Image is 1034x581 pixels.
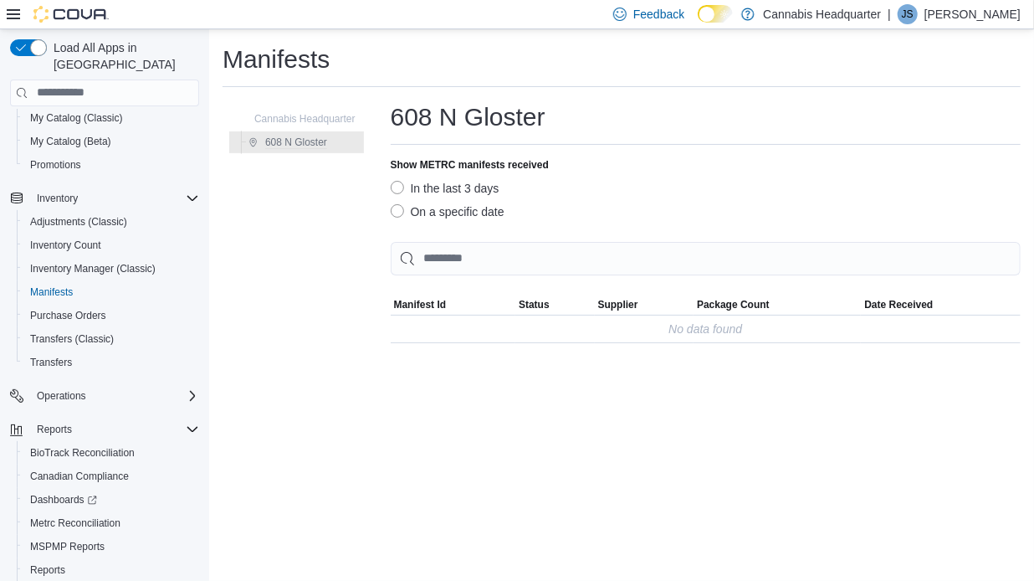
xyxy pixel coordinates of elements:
[391,242,1021,275] input: This is a search bar. As you type, the results lower in the page will automatically filter.
[23,352,199,373] span: Transfers
[23,282,79,302] a: Manifests
[3,418,206,441] button: Reports
[23,259,199,279] span: Inventory Manager (Classic)
[23,235,108,255] a: Inventory Count
[37,192,78,205] span: Inventory
[17,280,206,304] button: Manifests
[23,490,199,510] span: Dashboards
[391,202,504,222] label: On a specific date
[23,306,199,326] span: Purchase Orders
[30,419,199,440] span: Reports
[17,257,206,280] button: Inventory Manager (Classic)
[30,158,81,172] span: Promotions
[30,446,135,460] span: BioTrack Reconciliation
[864,298,933,311] span: Date Received
[17,304,206,327] button: Purchase Orders
[23,560,72,580] a: Reports
[30,111,123,125] span: My Catalog (Classic)
[30,332,114,346] span: Transfers (Classic)
[30,386,93,406] button: Operations
[23,490,104,510] a: Dashboards
[23,155,88,175] a: Promotions
[17,535,206,558] button: MSPMP Reports
[23,131,199,152] span: My Catalog (Beta)
[23,108,130,128] a: My Catalog (Classic)
[30,517,120,530] span: Metrc Reconciliation
[391,158,549,172] label: Show METRC manifests received
[30,188,199,208] span: Inventory
[3,384,206,408] button: Operations
[17,441,206,465] button: BioTrack Reconciliation
[23,466,136,486] a: Canadian Compliance
[30,285,73,299] span: Manifests
[898,4,918,24] div: Jamal Saeed
[223,43,330,76] h1: Manifests
[30,239,101,252] span: Inventory Count
[23,513,127,533] a: Metrc Reconciliation
[23,329,120,349] a: Transfers (Classic)
[23,259,162,279] a: Inventory Manager (Classic)
[17,106,206,130] button: My Catalog (Classic)
[17,210,206,234] button: Adjustments (Classic)
[30,493,97,506] span: Dashboards
[47,39,199,73] span: Load All Apps in [GEOGRAPHIC_DATA]
[30,215,127,229] span: Adjustments (Classic)
[23,282,199,302] span: Manifests
[23,537,199,557] span: MSPMP Reports
[23,212,134,232] a: Adjustments (Classic)
[391,100,545,134] h1: 608 N Gloster
[391,178,499,198] label: In the last 3 days
[924,4,1021,24] p: [PERSON_NAME]
[23,537,111,557] a: MSPMP Reports
[265,136,327,149] span: 608 N Gloster
[33,6,109,23] img: Cova
[23,443,199,463] span: BioTrack Reconciliation
[17,488,206,512] a: Dashboards
[17,327,206,351] button: Transfers (Classic)
[37,389,86,403] span: Operations
[23,131,118,152] a: My Catalog (Beta)
[902,4,914,24] span: JS
[888,4,891,24] p: |
[30,188,84,208] button: Inventory
[763,4,881,24] p: Cannabis Headquarter
[23,212,199,232] span: Adjustments (Classic)
[3,187,206,210] button: Inventory
[17,153,206,177] button: Promotions
[231,109,362,129] button: Cannabis Headquarter
[668,319,742,339] div: No data found
[30,386,199,406] span: Operations
[519,298,550,311] span: Status
[394,298,447,311] span: Manifest Id
[30,356,72,369] span: Transfers
[17,130,206,153] button: My Catalog (Beta)
[697,298,770,311] span: Package Count
[23,466,199,486] span: Canadian Compliance
[23,155,199,175] span: Promotions
[17,465,206,488] button: Canadian Compliance
[23,108,199,128] span: My Catalog (Classic)
[17,351,206,374] button: Transfers
[23,513,199,533] span: Metrc Reconciliation
[30,540,105,553] span: MSPMP Reports
[37,423,72,436] span: Reports
[698,5,733,23] input: Dark Mode
[242,132,334,152] button: 608 N Gloster
[254,112,356,126] span: Cannabis Headquarter
[633,6,684,23] span: Feedback
[23,443,141,463] a: BioTrack Reconciliation
[23,235,199,255] span: Inventory Count
[23,560,199,580] span: Reports
[30,135,111,148] span: My Catalog (Beta)
[30,309,106,322] span: Purchase Orders
[23,329,199,349] span: Transfers (Classic)
[30,419,79,440] button: Reports
[17,234,206,257] button: Inventory Count
[30,563,65,577] span: Reports
[30,262,156,275] span: Inventory Manager (Classic)
[30,470,129,483] span: Canadian Compliance
[23,306,113,326] a: Purchase Orders
[17,512,206,535] button: Metrc Reconciliation
[23,352,79,373] a: Transfers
